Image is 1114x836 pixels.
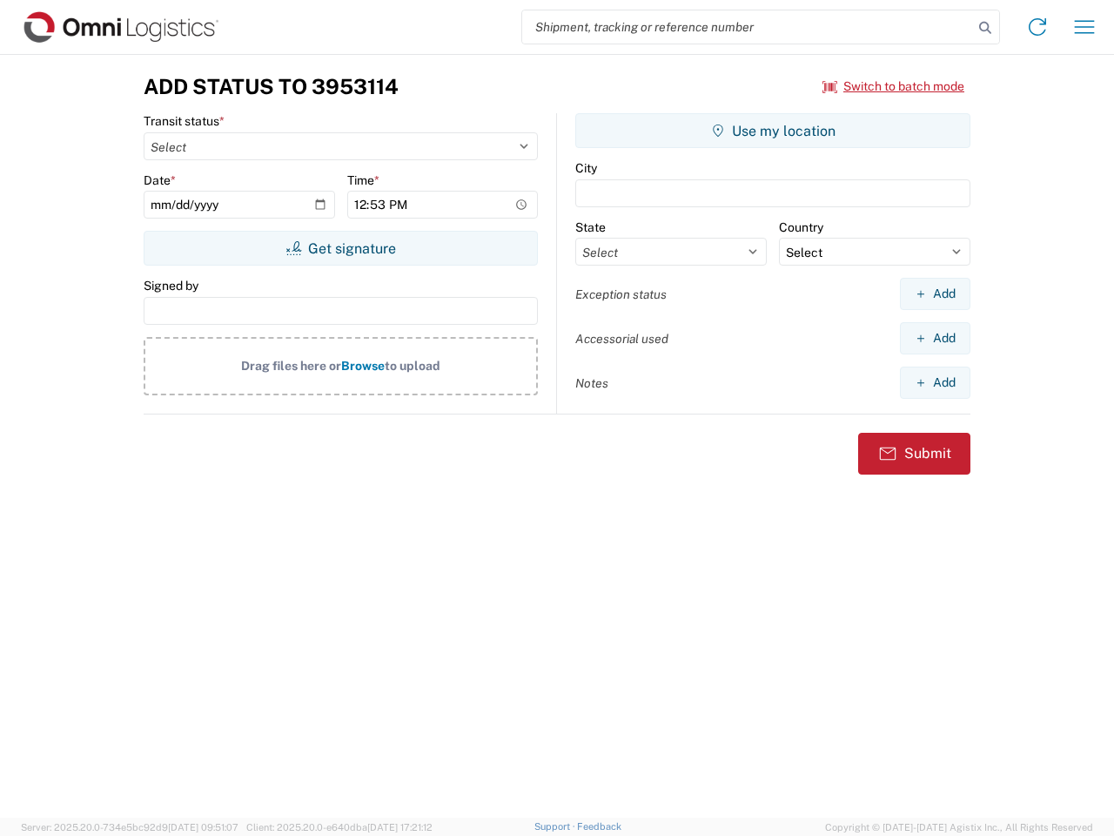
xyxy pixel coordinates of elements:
[347,172,379,188] label: Time
[575,160,597,176] label: City
[168,822,238,833] span: [DATE] 09:51:07
[367,822,433,833] span: [DATE] 17:21:12
[822,72,964,101] button: Switch to batch mode
[144,74,399,99] h3: Add Status to 3953114
[241,359,341,373] span: Drag files here or
[577,821,621,832] a: Feedback
[825,819,1093,835] span: Copyright © [DATE]-[DATE] Agistix Inc., All Rights Reserved
[858,433,970,475] button: Submit
[246,822,433,833] span: Client: 2025.20.0-e640dba
[575,331,668,347] label: Accessorial used
[144,278,198,293] label: Signed by
[575,113,970,148] button: Use my location
[144,172,176,188] label: Date
[900,278,970,310] button: Add
[575,219,606,235] label: State
[779,219,823,235] label: Country
[900,322,970,354] button: Add
[385,359,440,373] span: to upload
[534,821,578,832] a: Support
[522,10,973,44] input: Shipment, tracking or reference number
[144,231,538,266] button: Get signature
[900,367,970,399] button: Add
[575,375,608,391] label: Notes
[21,822,238,833] span: Server: 2025.20.0-734e5bc92d9
[341,359,385,373] span: Browse
[144,113,225,129] label: Transit status
[575,287,667,302] label: Exception status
